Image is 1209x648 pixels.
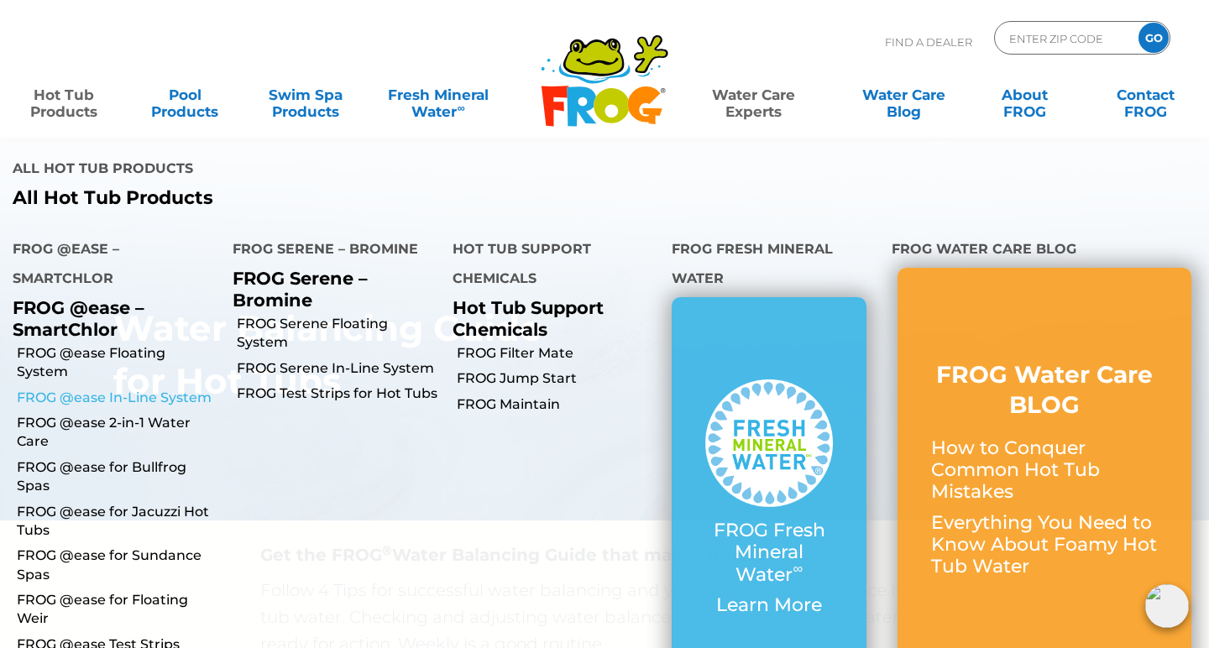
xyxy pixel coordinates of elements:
[931,359,1158,587] a: FROG Water Care BLOG How to Conquer Common Hot Tub Mistakes Everything You Need to Know About Foa...
[17,78,111,112] a: Hot TubProducts
[13,297,207,339] p: FROG @ease – SmartChlor
[17,546,220,584] a: FROG @ease for Sundance Spas
[705,594,833,616] p: Learn More
[233,268,427,310] p: FROG Serene – Bromine
[17,389,220,407] a: FROG @ease In-Line System
[672,234,866,297] h4: FROG Fresh Mineral Water
[1145,584,1189,628] img: openIcon
[17,344,220,382] a: FROG @ease Floating System
[17,503,220,541] a: FROG @ease for Jacuzzi Hot Tubs
[138,78,232,112] a: PoolProducts
[457,102,464,114] sup: ∞
[457,344,660,363] a: FROG Filter Mate
[17,414,220,452] a: FROG @ease 2-in-1 Water Care
[233,234,427,268] h4: FROG Serene – Bromine
[13,154,592,187] h4: All Hot Tub Products
[17,458,220,496] a: FROG @ease for Bullfrog Spas
[457,369,660,388] a: FROG Jump Start
[237,359,440,378] a: FROG Serene In-Line System
[453,297,647,339] p: Hot Tub Support Chemicals
[237,384,440,403] a: FROG Test Strips for Hot Tubs
[793,560,803,577] sup: ∞
[705,379,833,624] a: FROG Fresh Mineral Water∞ Learn More
[1098,78,1192,112] a: ContactFROG
[677,78,830,112] a: Water CareExperts
[17,591,220,629] a: FROG @ease for Floating Weir
[13,187,592,209] a: All Hot Tub Products
[885,21,972,63] p: Find A Dealer
[259,78,353,112] a: Swim SpaProducts
[457,395,660,414] a: FROG Maintain
[705,520,833,586] p: FROG Fresh Mineral Water
[379,78,497,112] a: Fresh MineralWater∞
[931,359,1158,421] h3: FROG Water Care BLOG
[977,78,1071,112] a: AboutFROG
[1138,23,1169,53] input: GO
[892,234,1196,268] h4: FROG Water Care Blog
[1007,26,1121,50] input: Zip Code Form
[931,512,1158,578] p: Everything You Need to Know About Foamy Hot Tub Water
[453,234,647,297] h4: Hot Tub Support Chemicals
[13,234,207,297] h4: FROG @ease – SmartChlor
[237,315,440,353] a: FROG Serene Floating System
[856,78,950,112] a: Water CareBlog
[931,437,1158,504] p: How to Conquer Common Hot Tub Mistakes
